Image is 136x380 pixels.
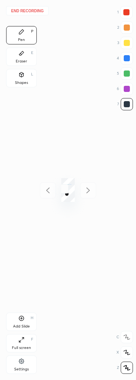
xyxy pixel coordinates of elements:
div: Z [117,362,133,374]
div: Add Slide [13,324,30,328]
div: F [31,337,33,341]
img: logo.38c385cc.svg [67,184,72,185]
div: H [31,316,33,320]
div: E [31,51,33,55]
div: 5 [117,67,133,80]
div: C [116,331,133,343]
div: X [116,346,133,359]
div: Shapes [15,81,28,85]
div: 3 [117,37,133,49]
div: 6 [117,83,133,95]
button: End recording [6,6,49,15]
div: 1 [117,6,133,18]
div: 7 [117,98,133,110]
div: 4 [117,52,133,64]
div: Pen [18,38,25,42]
div: Settings [14,367,29,371]
div: Eraser [16,59,27,63]
div: 2 [117,21,133,34]
div: L [31,72,33,76]
div: Full screen [12,346,31,350]
div: P [31,29,33,33]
